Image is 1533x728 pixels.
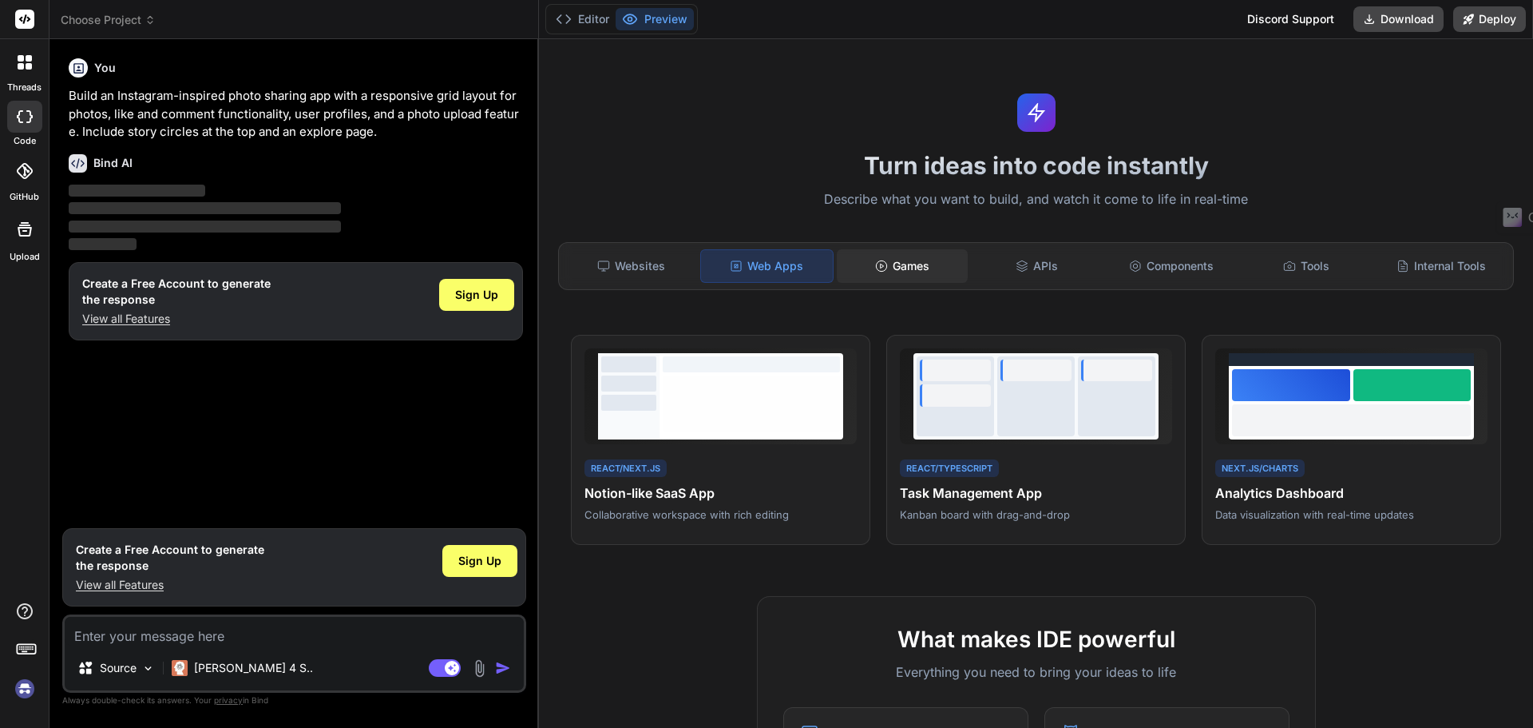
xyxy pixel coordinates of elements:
[214,695,243,705] span: privacy
[61,12,156,28] span: Choose Project
[82,276,271,308] h1: Create a Free Account to generate the response
[62,693,526,708] p: Always double-check its answers. Your in Bind
[100,660,137,676] p: Source
[1215,483,1487,503] h4: Analytics Dashboard
[1215,459,1305,478] div: Next.js/Charts
[584,459,667,478] div: React/Next.js
[194,660,313,676] p: [PERSON_NAME] 4 S..
[549,189,1523,210] p: Describe what you want to build, and watch it come to life in real-time
[455,287,498,303] span: Sign Up
[616,8,694,30] button: Preview
[1215,507,1487,522] p: Data visualization with real-time updates
[837,249,969,283] div: Games
[1375,249,1507,283] div: Internal Tools
[900,483,1172,503] h4: Task Management App
[93,155,133,171] h6: Bind AI
[76,577,264,593] p: View all Features
[1106,249,1238,283] div: Components
[69,185,205,197] span: ‌
[94,60,116,76] h6: You
[783,623,1289,656] h2: What makes IDE powerful
[7,81,42,94] label: threads
[470,659,489,678] img: attachment
[549,8,616,30] button: Editor
[495,660,511,676] img: icon
[700,249,834,283] div: Web Apps
[69,221,341,233] span: ‌
[458,553,501,569] span: Sign Up
[549,151,1523,180] h1: Turn ideas into code instantly
[141,662,155,675] img: Pick Models
[69,202,341,214] span: ‌
[69,87,523,141] p: Build an Instagram-inspired photo sharing app with a responsive grid layout for photos, like and ...
[783,662,1289,682] p: Everything you need to bring your ideas to life
[69,238,137,250] span: ‌
[82,311,271,327] p: View all Features
[565,249,697,283] div: Websites
[1353,6,1444,32] button: Download
[1238,6,1344,32] div: Discord Support
[10,250,40,264] label: Upload
[971,249,1103,283] div: APIs
[76,542,264,574] h1: Create a Free Account to generate the response
[172,660,188,676] img: Claude 4 Sonnet
[1453,6,1526,32] button: Deploy
[900,459,999,478] div: React/TypeScript
[900,507,1172,522] p: Kanban board with drag-and-drop
[10,190,39,204] label: GitHub
[14,134,36,148] label: code
[11,675,38,702] img: signin
[584,507,857,522] p: Collaborative workspace with rich editing
[1241,249,1373,283] div: Tools
[584,483,857,503] h4: Notion-like SaaS App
